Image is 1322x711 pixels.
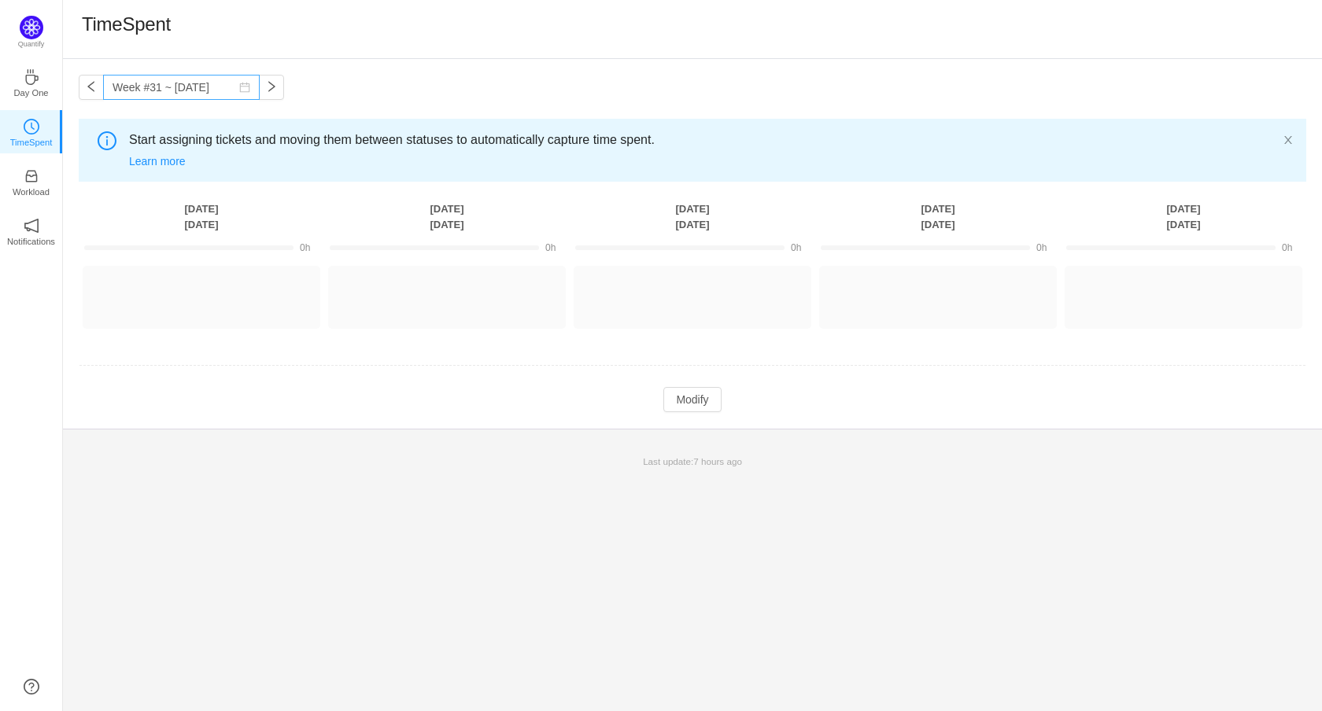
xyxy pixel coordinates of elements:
span: 7 hours ago [693,456,742,466]
button: icon: left [79,75,104,100]
i: icon: notification [24,218,39,234]
button: icon: close [1283,131,1294,149]
p: Workload [13,185,50,199]
button: icon: right [259,75,284,100]
a: icon: coffeeDay One [24,74,39,90]
p: TimeSpent [10,135,53,149]
th: [DATE] [DATE] [79,201,324,233]
i: icon: calendar [239,82,250,93]
a: icon: inboxWorkload [24,173,39,189]
th: [DATE] [DATE] [324,201,570,233]
th: [DATE] [DATE] [815,201,1061,233]
i: icon: coffee [24,69,39,85]
i: icon: info-circle [98,131,116,150]
span: 0h [791,242,801,253]
i: icon: inbox [24,168,39,184]
a: icon: notificationNotifications [24,223,39,238]
p: Notifications [7,234,55,249]
th: [DATE] [DATE] [1061,201,1306,233]
span: Last update: [643,456,742,466]
span: 0h [1282,242,1292,253]
i: icon: clock-circle [24,119,39,134]
h1: TimeSpent [82,13,171,36]
img: Quantify [20,16,43,39]
p: Day One [13,86,48,100]
span: 0h [1036,242,1047,253]
th: [DATE] [DATE] [570,201,815,233]
a: icon: clock-circleTimeSpent [24,123,39,139]
a: icon: question-circle [24,679,39,694]
a: Learn more [129,155,186,168]
span: Start assigning tickets and moving them between statuses to automatically capture time spent. [129,131,1283,149]
p: Quantify [18,39,45,50]
span: 0h [300,242,310,253]
i: icon: close [1283,134,1294,146]
button: Modify [663,387,721,412]
input: Select a week [103,75,260,100]
span: 0h [545,242,556,253]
